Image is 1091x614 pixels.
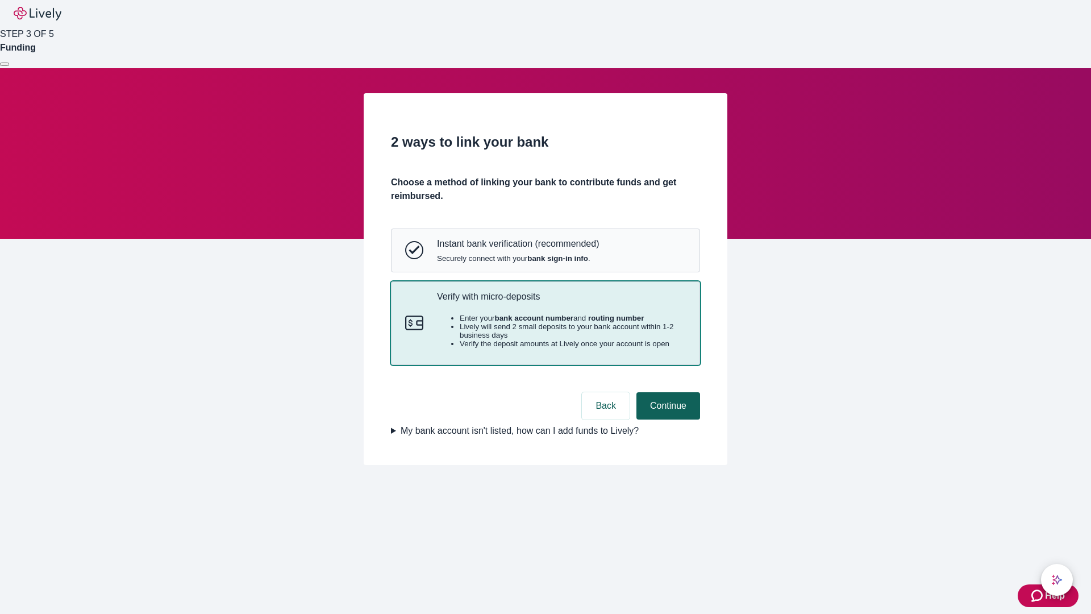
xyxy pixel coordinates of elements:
p: Instant bank verification (recommended) [437,238,599,249]
strong: bank account number [495,314,574,322]
h2: 2 ways to link your bank [391,132,700,152]
p: Verify with micro-deposits [437,291,686,302]
li: Verify the deposit amounts at Lively once your account is open [460,339,686,348]
button: Instant bank verificationInstant bank verification (recommended)Securely connect with yourbank si... [392,229,699,271]
h4: Choose a method of linking your bank to contribute funds and get reimbursed. [391,176,700,203]
button: chat [1041,564,1073,596]
span: Securely connect with your . [437,254,599,263]
summary: My bank account isn't listed, how can I add funds to Lively? [391,424,700,438]
button: Back [582,392,630,420]
span: Help [1045,589,1065,603]
strong: bank sign-in info [527,254,588,263]
svg: Instant bank verification [405,241,423,259]
button: Micro-depositsVerify with micro-depositsEnter yourbank account numberand routing numberLively wil... [392,282,699,365]
svg: Lively AI Assistant [1051,574,1063,586]
li: Lively will send 2 small deposits to your bank account within 1-2 business days [460,322,686,339]
strong: routing number [588,314,644,322]
li: Enter your and [460,314,686,322]
button: Zendesk support iconHelp [1018,584,1078,607]
svg: Zendesk support icon [1031,589,1045,603]
svg: Micro-deposits [405,314,423,332]
img: Lively [14,7,61,20]
button: Continue [636,392,700,420]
